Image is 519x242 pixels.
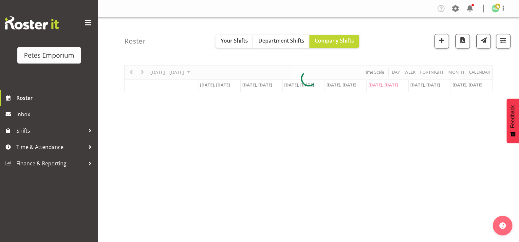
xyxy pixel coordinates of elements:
button: Feedback - Show survey [507,99,519,143]
button: Company Shifts [309,35,359,48]
span: Feedback [510,105,516,128]
span: Your Shifts [221,37,248,44]
button: Send a list of all shifts for the selected filtered period to all rostered employees. [476,34,491,48]
button: Your Shifts [215,35,253,48]
h4: Roster [124,37,145,45]
span: Roster [16,93,95,103]
span: Inbox [16,109,95,119]
button: Department Shifts [253,35,309,48]
img: Rosterit website logo [5,16,59,29]
img: help-xxl-2.png [499,222,506,229]
span: Shifts [16,126,85,136]
button: Download a PDF of the roster according to the set date range. [455,34,470,48]
span: Time & Attendance [16,142,85,152]
span: Company Shifts [315,37,354,44]
span: Finance & Reporting [16,158,85,168]
img: melissa-cowen2635.jpg [491,5,499,12]
button: Add a new shift [435,34,449,48]
div: Petes Emporium [24,50,74,60]
button: Filter Shifts [496,34,510,48]
span: Department Shifts [258,37,304,44]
